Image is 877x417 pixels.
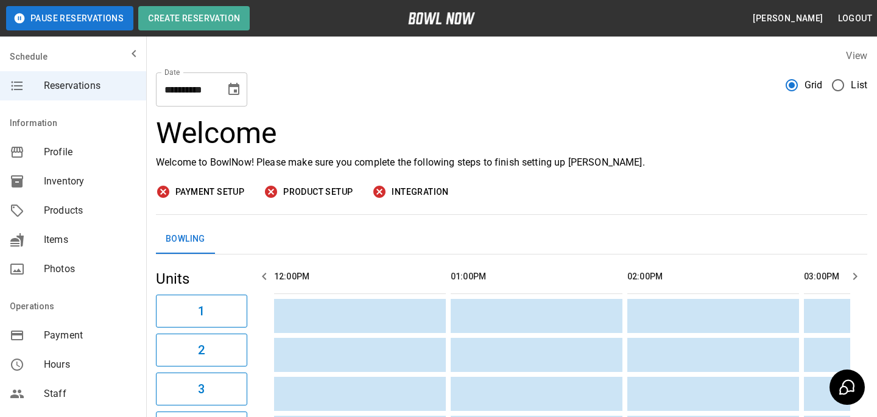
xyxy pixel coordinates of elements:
[156,334,247,366] button: 2
[138,6,250,30] button: Create Reservation
[198,301,205,321] h6: 1
[156,225,867,254] div: inventory tabs
[222,77,246,102] button: Choose date, selected date is Sep 26, 2025
[392,184,448,200] span: Integration
[44,387,136,401] span: Staff
[274,259,446,294] th: 12:00PM
[156,225,215,254] button: Bowling
[44,328,136,343] span: Payment
[156,269,247,289] h5: Units
[198,340,205,360] h6: 2
[44,79,136,93] span: Reservations
[198,379,205,399] h6: 3
[451,259,622,294] th: 01:00PM
[156,373,247,405] button: 3
[156,295,247,328] button: 1
[44,233,136,247] span: Items
[6,6,133,30] button: Pause Reservations
[283,184,353,200] span: Product Setup
[408,12,475,24] img: logo
[44,357,136,372] span: Hours
[156,155,867,170] p: Welcome to BowlNow! Please make sure you complete the following steps to finish setting up [PERSO...
[851,78,867,93] span: List
[846,50,867,61] label: View
[44,203,136,218] span: Products
[833,7,877,30] button: Logout
[627,259,799,294] th: 02:00PM
[175,184,244,200] span: Payment Setup
[748,7,828,30] button: [PERSON_NAME]
[44,174,136,189] span: Inventory
[44,145,136,159] span: Profile
[805,78,823,93] span: Grid
[44,262,136,276] span: Photos
[156,116,867,150] h3: Welcome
